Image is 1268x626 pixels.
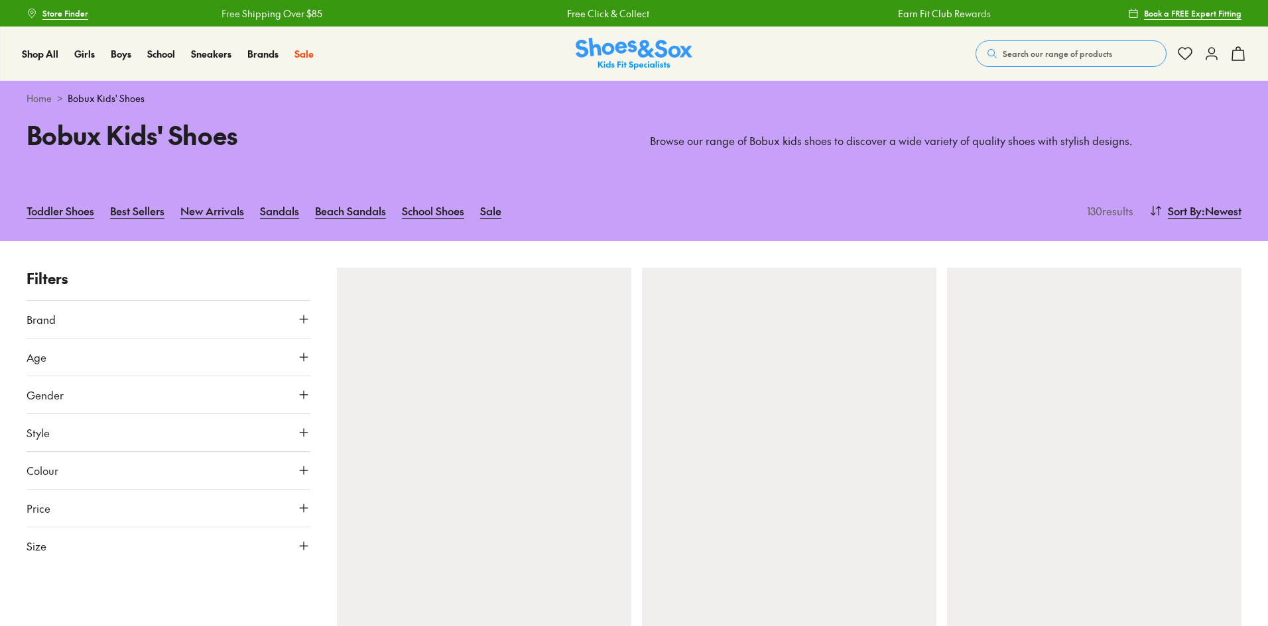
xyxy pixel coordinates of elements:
button: Age [27,339,310,376]
a: Sale [480,196,501,225]
span: Book a FREE Expert Fitting [1144,7,1241,19]
span: Gender [27,387,64,403]
button: Gender [27,376,310,413]
a: Beach Sandals [315,196,386,225]
a: Home [27,91,52,105]
a: Brands [247,47,279,61]
a: Book a FREE Expert Fitting [1128,1,1241,25]
a: Sneakers [191,47,231,61]
span: Price [27,500,50,516]
p: Filters [27,268,310,289]
a: New Arrivals [180,196,244,225]
span: Shop All [22,47,58,60]
span: Girls [74,47,95,60]
button: Size [27,527,310,564]
span: Store Finder [42,7,88,19]
a: Store Finder [27,1,88,25]
a: Free Shipping Over $85 [222,7,322,21]
a: Girls [74,47,95,61]
a: School [147,47,175,61]
a: Boys [111,47,131,61]
a: School Shoes [402,196,464,225]
span: Style [27,425,50,441]
a: Best Sellers [110,196,164,225]
span: Age [27,349,46,365]
a: Shop All [22,47,58,61]
span: : Newest [1202,203,1241,219]
button: Price [27,490,310,527]
a: Free Click & Collect [567,7,649,21]
span: Sale [294,47,314,60]
span: Size [27,538,46,554]
span: Brands [247,47,279,60]
div: > [27,91,1241,105]
h1: Bobux Kids' Shoes [27,116,618,154]
a: Sandals [260,196,299,225]
button: Sort By:Newest [1149,196,1241,225]
button: Style [27,414,310,451]
span: School [147,47,175,60]
button: Colour [27,452,310,489]
span: Bobux Kids' Shoes [68,91,145,105]
a: Shoes & Sox [576,38,692,70]
span: Sneakers [191,47,231,60]
span: Boys [111,47,131,60]
a: Earn Fit Club Rewards [898,7,991,21]
span: Brand [27,311,56,327]
img: SNS_Logo_Responsive.svg [576,38,692,70]
a: Sale [294,47,314,61]
span: Sort By [1168,203,1202,219]
span: Colour [27,462,58,478]
span: Search our range of products [1003,48,1112,60]
p: 130 results [1082,203,1133,219]
button: Search our range of products [976,40,1167,67]
a: Toddler Shoes [27,196,94,225]
p: Browse our range of Bobux kids shoes to discover a wide variety of quality shoes with stylish des... [650,134,1241,148]
button: Brand [27,301,310,338]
